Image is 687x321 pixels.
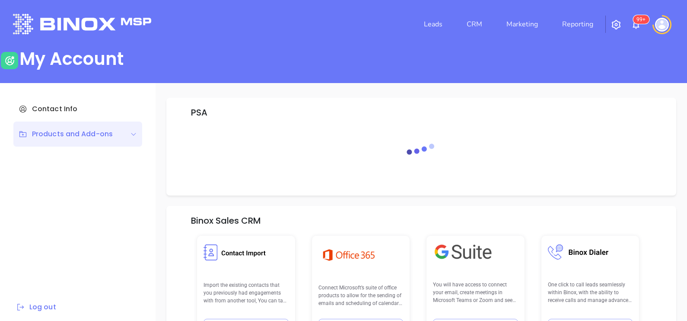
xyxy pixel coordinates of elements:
[633,15,649,24] sup: 114
[13,302,59,313] button: Log out
[1,52,18,69] img: user
[13,96,142,122] div: Contact Info
[503,16,541,33] a: Marketing
[19,48,124,69] div: My Account
[611,19,621,30] img: iconSetting
[318,284,404,308] p: Connect Microsoft’s suite of office products to allow for the sending of emails and scheduling of...
[420,16,446,33] a: Leads
[191,215,261,226] h5: Binox Sales CRM
[463,16,486,33] a: CRM
[631,19,641,30] img: iconNotification
[559,16,597,33] a: Reporting
[191,107,207,118] h5: PSA
[19,129,113,139] div: Products and Add-ons
[433,281,518,305] p: You will have access to connect your email, create meetings in Microsoft Teams or Zoom and see yo...
[655,18,669,32] img: user
[204,281,289,305] p: Import the existing contacts that you previously had engagements with from another tool, You can ...
[13,122,142,147] div: Products and Add-ons
[13,14,151,34] img: logo
[548,281,633,305] p: One click to call leads seamlessly within Binox, with the ability to receive calls and manage adv...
